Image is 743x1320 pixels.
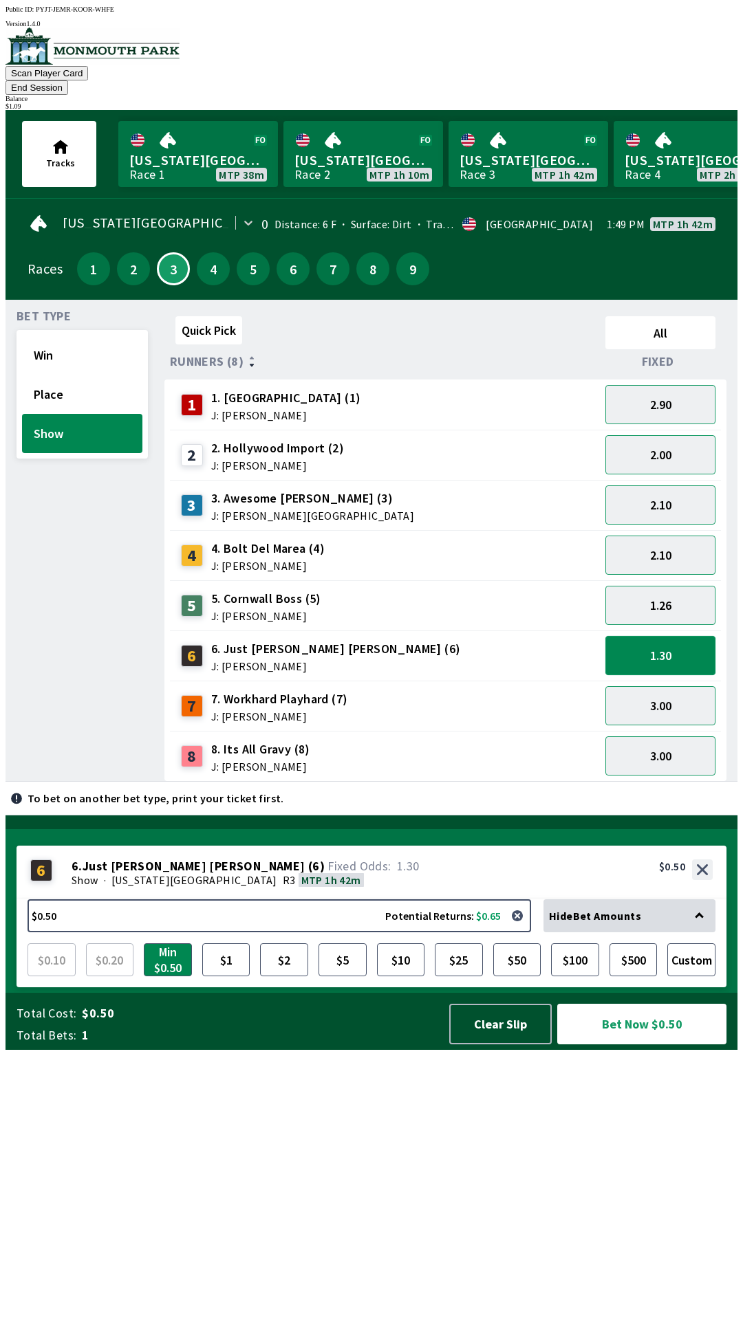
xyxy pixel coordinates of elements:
div: 0 [261,219,268,230]
span: Just [PERSON_NAME] [PERSON_NAME] [83,859,305,873]
span: $50 [497,947,538,973]
div: [GEOGRAPHIC_DATA] [486,219,593,230]
span: ( 6 ) [308,859,325,873]
button: 2.10 [605,485,715,525]
div: 3 [181,494,203,516]
button: $10 [377,943,425,976]
span: Place [34,386,131,402]
button: $0.50Potential Returns: $0.65 [28,899,531,932]
button: 1.26 [605,586,715,625]
span: 2.00 [650,447,671,463]
span: 2.10 [650,497,671,513]
span: 1:49 PM [607,219,645,230]
div: 7 [181,695,203,717]
span: MTP 1h 42m [301,873,361,887]
span: Bet Now $0.50 [569,1015,715,1033]
div: 5 [181,595,203,617]
span: 5. Cornwall Boss (5) [211,590,321,608]
button: Win [22,335,142,375]
button: End Session [6,80,68,95]
span: Custom [671,947,712,973]
button: 7 [316,252,349,285]
span: J: [PERSON_NAME] [211,711,348,722]
div: Race 4 [625,169,660,180]
span: PYJT-JEMR-KOOR-WHFE [36,5,114,13]
span: R3 [283,873,296,887]
div: 8 [181,745,203,767]
span: 6 . [72,859,83,873]
button: All [605,316,715,349]
button: $50 [493,943,541,976]
span: 2.10 [650,547,671,563]
span: $5 [322,947,363,973]
span: 1 [80,264,107,274]
span: MTP 1h 42m [535,169,594,180]
button: Min $0.50 [144,943,192,976]
button: Show [22,414,142,453]
span: $10 [380,947,422,973]
span: $500 [613,947,654,973]
div: Runners (8) [170,355,600,368]
button: 2 [117,252,150,285]
span: 8 [360,264,386,274]
button: $25 [435,943,483,976]
button: 1.30 [605,636,715,675]
span: MTP 1h 42m [653,219,713,230]
span: Clear Slip [462,1016,539,1032]
span: Show [34,426,131,441]
div: Balance [6,95,737,102]
span: 4 [200,264,226,274]
button: 2.10 [605,536,715,575]
span: All [612,325,709,341]
span: 3.00 [650,698,671,714]
span: 7 [320,264,346,274]
button: 3.00 [605,736,715,775]
button: 4 [197,252,230,285]
span: Bet Type [17,311,71,322]
span: 8. Its All Gravy (8) [211,740,310,758]
span: 9 [400,264,426,274]
button: 1 [77,252,110,285]
div: $ 1.09 [6,102,737,110]
button: 8 [356,252,389,285]
button: 9 [396,252,429,285]
button: Custom [667,943,715,976]
span: Tracks [46,157,75,169]
span: 1.30 [397,858,420,874]
a: [US_STATE][GEOGRAPHIC_DATA]Race 3MTP 1h 42m [449,121,608,187]
span: 4. Bolt Del Marea (4) [211,540,325,558]
span: Runners (8) [170,356,244,367]
button: Scan Player Card [6,66,88,80]
span: 2 [120,264,147,274]
button: 3 [157,252,190,285]
span: J: [PERSON_NAME] [211,560,325,571]
button: 6 [277,252,310,285]
button: Clear Slip [449,1004,552,1044]
div: Race 1 [129,169,165,180]
a: [US_STATE][GEOGRAPHIC_DATA]Race 1MTP 38m [118,121,278,187]
div: 1 [181,394,203,416]
span: Distance: 6 F [274,217,336,231]
button: $100 [551,943,599,976]
div: $0.50 [659,859,685,873]
div: Race 3 [460,169,495,180]
button: Tracks [22,121,96,187]
div: Fixed [600,355,721,368]
span: 6. Just [PERSON_NAME] [PERSON_NAME] (6) [211,640,461,658]
span: $25 [438,947,480,973]
span: $100 [554,947,596,973]
div: 4 [181,544,203,566]
div: Public ID: [6,5,737,13]
div: Race 2 [294,169,330,180]
span: 6 [280,264,306,274]
span: Track Condition: Fast [412,217,531,231]
a: [US_STATE][GEOGRAPHIC_DATA]Race 2MTP 1h 10m [283,121,443,187]
span: [US_STATE][GEOGRAPHIC_DATA] [129,151,267,169]
button: 3.00 [605,686,715,725]
span: Win [34,347,131,363]
span: 1. [GEOGRAPHIC_DATA] (1) [211,389,361,407]
span: 3.00 [650,748,671,764]
span: [US_STATE][GEOGRAPHIC_DATA] [294,151,432,169]
span: Surface: Dirt [336,217,412,231]
span: [US_STATE][GEOGRAPHIC_DATA] [111,873,277,887]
